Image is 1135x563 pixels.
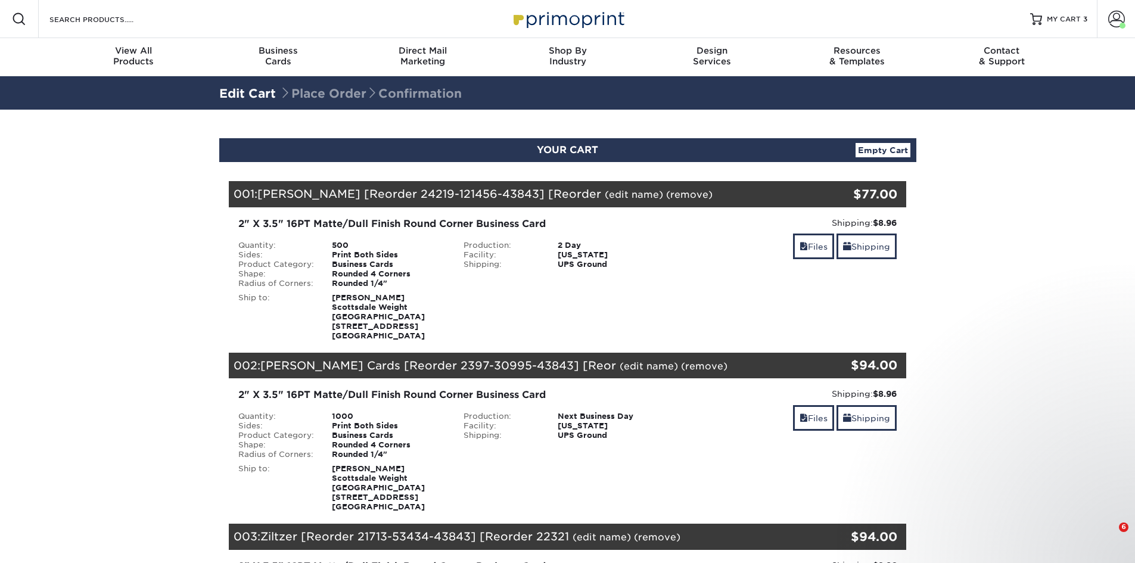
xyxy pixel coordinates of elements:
[573,531,631,543] a: (edit name)
[793,234,834,259] a: Files
[794,185,898,203] div: $77.00
[666,189,713,200] a: (remove)
[229,421,324,431] div: Sides:
[332,293,425,340] strong: [PERSON_NAME] Scottsdale Weight [GEOGRAPHIC_DATA] [STREET_ADDRESS] [GEOGRAPHIC_DATA]
[279,86,462,101] span: Place Order Confirmation
[785,45,929,56] span: Resources
[257,187,601,200] span: [PERSON_NAME] [Reorder 24219-121456-43843] [Reorder
[229,269,324,279] div: Shape:
[785,38,929,76] a: Resources& Templates
[495,45,640,67] div: Industry
[794,528,898,546] div: $94.00
[455,241,549,250] div: Production:
[455,431,549,440] div: Shipping:
[229,181,794,207] div: 001:
[929,38,1074,76] a: Contact& Support
[229,260,324,269] div: Product Category:
[229,440,324,450] div: Shape:
[323,412,455,421] div: 1000
[1047,14,1081,24] span: MY CART
[549,421,680,431] div: [US_STATE]
[549,412,680,421] div: Next Business Day
[455,412,549,421] div: Production:
[549,260,680,269] div: UPS Ground
[495,45,640,56] span: Shop By
[681,360,727,372] a: (remove)
[537,144,598,155] span: YOUR CART
[843,242,851,251] span: shipping
[229,241,324,250] div: Quantity:
[1119,522,1128,532] span: 6
[219,86,276,101] a: Edit Cart
[350,45,495,56] span: Direct Mail
[785,45,929,67] div: & Templates
[229,250,324,260] div: Sides:
[605,189,663,200] a: (edit name)
[640,45,785,67] div: Services
[229,524,794,550] div: 003:
[206,38,350,76] a: BusinessCards
[837,405,897,431] a: Shipping
[332,464,425,511] strong: [PERSON_NAME] Scottsdale Weight [GEOGRAPHIC_DATA] [STREET_ADDRESS] [GEOGRAPHIC_DATA]
[323,269,455,279] div: Rounded 4 Corners
[843,413,851,423] span: shipping
[206,45,350,67] div: Cards
[350,38,495,76] a: Direct MailMarketing
[837,234,897,259] a: Shipping
[640,38,785,76] a: DesignServices
[48,12,164,26] input: SEARCH PRODUCTS.....
[323,260,455,269] div: Business Cards
[229,450,324,459] div: Radius of Corners:
[689,388,897,400] div: Shipping:
[323,279,455,288] div: Rounded 1/4"
[508,6,627,32] img: Primoprint
[929,45,1074,67] div: & Support
[238,388,671,402] div: 2" X 3.5" 16PT Matte/Dull Finish Round Corner Business Card
[61,38,206,76] a: View AllProducts
[873,389,897,399] strong: $8.96
[1094,522,1123,551] iframe: Intercom live chat
[323,440,455,450] div: Rounded 4 Corners
[323,241,455,250] div: 500
[800,413,808,423] span: files
[323,421,455,431] div: Print Both Sides
[620,360,678,372] a: (edit name)
[549,250,680,260] div: [US_STATE]
[260,530,569,543] span: Ziltzer [Reorder 21713-53434-43843] [Reorder 22321
[323,450,455,459] div: Rounded 1/4"
[323,431,455,440] div: Business Cards
[229,412,324,421] div: Quantity:
[229,431,324,440] div: Product Category:
[549,431,680,440] div: UPS Ground
[455,260,549,269] div: Shipping:
[495,38,640,76] a: Shop ByIndustry
[238,217,671,231] div: 2" X 3.5" 16PT Matte/Dull Finish Round Corner Business Card
[350,45,495,67] div: Marketing
[873,218,897,228] strong: $8.96
[634,531,680,543] a: (remove)
[229,353,794,379] div: 002:
[260,359,616,372] span: [PERSON_NAME] Cards [Reorder 2397-30995-43843] [Reor
[229,293,324,341] div: Ship to:
[856,143,910,157] a: Empty Cart
[793,405,834,431] a: Files
[323,250,455,260] div: Print Both Sides
[229,279,324,288] div: Radius of Corners:
[689,217,897,229] div: Shipping:
[455,250,549,260] div: Facility:
[1083,15,1087,23] span: 3
[61,45,206,56] span: View All
[794,356,898,374] div: $94.00
[800,242,808,251] span: files
[640,45,785,56] span: Design
[206,45,350,56] span: Business
[229,464,324,512] div: Ship to:
[549,241,680,250] div: 2 Day
[455,421,549,431] div: Facility:
[61,45,206,67] div: Products
[929,45,1074,56] span: Contact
